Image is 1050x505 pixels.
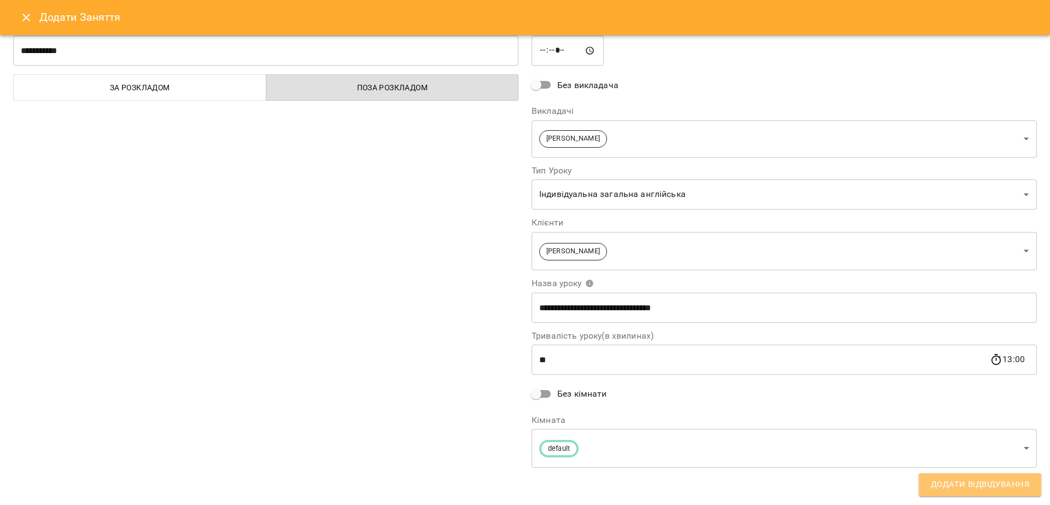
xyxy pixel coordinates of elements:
span: [PERSON_NAME] [540,133,606,144]
span: default [541,444,576,454]
button: За розкладом [13,74,266,101]
label: Кімната [532,416,1037,425]
h6: Додати Заняття [39,9,1037,26]
button: Поза розкладом [266,74,519,101]
span: [PERSON_NAME] [540,246,606,257]
div: [PERSON_NAME] [532,120,1037,158]
span: Назва уроку [532,279,594,288]
span: Без викладача [557,79,619,92]
div: [PERSON_NAME] [532,231,1037,270]
button: Додати Відвідування [919,473,1041,496]
span: За розкладом [20,81,260,94]
div: default [532,429,1037,468]
label: Тривалість уроку(в хвилинах) [532,332,1037,340]
label: Клієнти [532,218,1037,227]
div: Індивідуальна загальна англійська [532,179,1037,210]
label: Тип Уроку [532,166,1037,175]
span: Додати Відвідування [931,478,1029,492]
svg: Вкажіть назву уроку або виберіть клієнтів [585,279,594,288]
button: Close [13,4,39,31]
span: Без кімнати [557,387,607,400]
span: Поза розкладом [273,81,512,94]
label: Викладачі [532,107,1037,115]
